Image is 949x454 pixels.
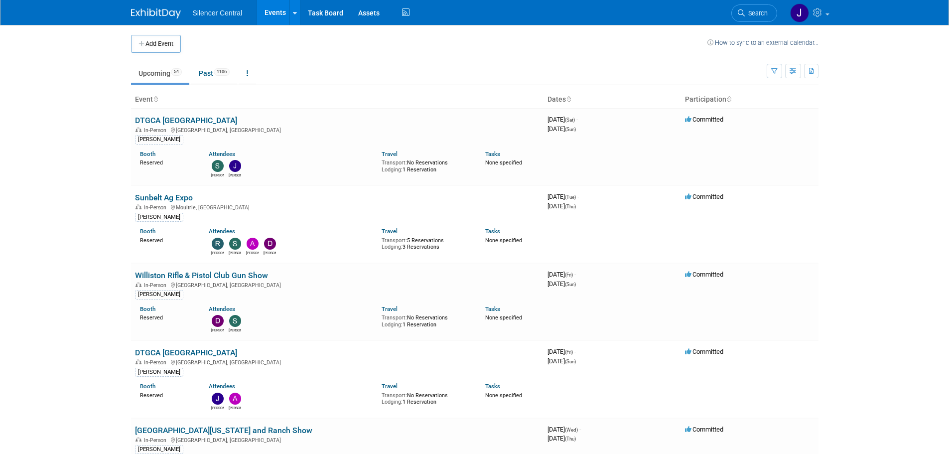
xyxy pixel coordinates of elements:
a: Sort by Start Date [566,95,571,103]
span: (Fri) [565,349,573,355]
div: Reserved [140,390,194,399]
span: Committed [685,271,723,278]
span: In-Person [144,282,169,289]
div: Andrew Sorenson [246,250,259,256]
img: In-Person Event [136,359,141,364]
img: Justin Armstrong [212,393,224,405]
a: Booth [140,305,155,312]
div: No Reservations 1 Reservation [382,312,470,328]
a: Sunbelt Ag Expo [135,193,193,202]
div: Steve Phillips [211,172,224,178]
span: - [579,426,581,433]
a: Tasks [485,383,500,390]
a: Sort by Event Name [153,95,158,103]
a: Williston Rifle & Pistol Club Gun Show [135,271,268,280]
a: Attendees [209,383,235,390]
th: Participation [681,91,818,108]
button: Add Event [131,35,181,53]
span: (Tue) [565,194,576,200]
div: Justin Armstrong [211,405,224,411]
img: In-Person Event [136,127,141,132]
span: (Sat) [565,117,575,123]
img: ExhibitDay [131,8,181,18]
div: Reserved [140,235,194,244]
span: Transport: [382,392,407,399]
th: Event [131,91,543,108]
a: Attendees [209,305,235,312]
img: Dayla Hughes [212,315,224,327]
img: In-Person Event [136,437,141,442]
span: Committed [685,348,723,355]
div: [PERSON_NAME] [135,213,183,222]
span: Transport: [382,237,407,244]
span: (Sun) [565,127,576,132]
div: [PERSON_NAME] [135,135,183,144]
div: [GEOGRAPHIC_DATA], [GEOGRAPHIC_DATA] [135,281,540,289]
div: [PERSON_NAME] [135,445,183,454]
a: Tasks [485,151,500,157]
span: 54 [171,68,182,76]
div: No Reservations 1 Reservation [382,157,470,173]
span: In-Person [144,127,169,134]
span: (Wed) [565,427,578,433]
a: Attendees [209,228,235,235]
img: Justin Armstrong [229,160,241,172]
a: Travel [382,151,398,157]
span: [DATE] [547,125,576,133]
span: - [577,193,579,200]
a: Search [731,4,777,22]
span: (Thu) [565,436,576,442]
div: Dean Woods [264,250,276,256]
a: Tasks [485,228,500,235]
span: None specified [485,159,522,166]
span: (Fri) [565,272,573,278]
a: Upcoming54 [131,64,189,83]
a: Attendees [209,151,235,157]
span: Transport: [382,314,407,321]
div: Steve Phillips [229,327,241,333]
span: In-Person [144,359,169,366]
img: Dean Woods [264,238,276,250]
div: Andrew Sorenson [229,405,241,411]
span: - [574,348,576,355]
a: How to sync to an external calendar... [707,39,818,46]
span: In-Person [144,437,169,444]
a: Sort by Participation Type [726,95,731,103]
span: Committed [685,426,723,433]
span: None specified [485,237,522,244]
span: (Sun) [565,359,576,364]
div: Justin Armstrong [229,172,241,178]
img: In-Person Event [136,204,141,209]
img: Sarah Young [229,238,241,250]
a: Travel [382,228,398,235]
span: - [576,116,578,123]
span: Lodging: [382,399,403,405]
div: 5 Reservations 3 Reservations [382,235,470,251]
a: DTGCA [GEOGRAPHIC_DATA] [135,116,237,125]
span: Lodging: [382,166,403,173]
span: Transport: [382,159,407,166]
span: 1106 [214,68,230,76]
div: No Reservations 1 Reservation [382,390,470,406]
div: [GEOGRAPHIC_DATA], [GEOGRAPHIC_DATA] [135,126,540,134]
a: [GEOGRAPHIC_DATA][US_STATE] and Ranch Show [135,426,312,435]
a: Travel [382,383,398,390]
div: Moultrie, [GEOGRAPHIC_DATA] [135,203,540,211]
img: In-Person Event [136,282,141,287]
img: Steve Phillips [212,160,224,172]
div: [GEOGRAPHIC_DATA], [GEOGRAPHIC_DATA] [135,358,540,366]
img: Steve Phillips [229,315,241,327]
img: Rob Young [212,238,224,250]
span: Committed [685,193,723,200]
span: Lodging: [382,244,403,250]
a: Travel [382,305,398,312]
th: Dates [543,91,681,108]
span: None specified [485,314,522,321]
div: [PERSON_NAME] [135,290,183,299]
span: [DATE] [547,271,576,278]
span: None specified [485,392,522,399]
div: Reserved [140,312,194,321]
div: [GEOGRAPHIC_DATA], [GEOGRAPHIC_DATA] [135,436,540,444]
span: (Sun) [565,282,576,287]
img: Jessica Crawford [790,3,809,22]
